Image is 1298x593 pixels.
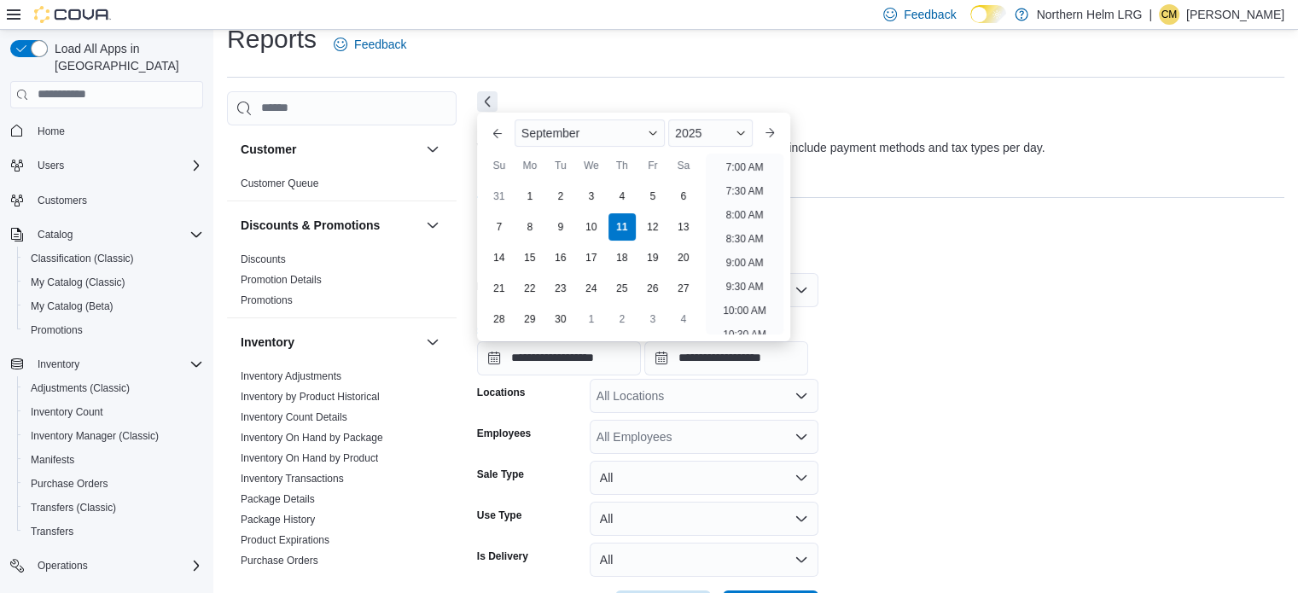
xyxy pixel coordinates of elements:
a: Transfers [24,521,80,542]
div: day-16 [547,244,574,271]
p: [PERSON_NAME] [1186,4,1284,25]
span: Promotions [31,323,83,337]
a: Adjustments (Classic) [24,378,137,398]
span: Inventory Count [24,402,203,422]
a: Inventory On Hand by Product [241,452,378,464]
button: Open list of options [795,430,808,444]
button: Classification (Classic) [17,247,210,270]
button: Operations [31,555,95,576]
span: My Catalog (Beta) [24,296,203,317]
button: Purchase Orders [17,472,210,496]
div: day-10 [578,213,605,241]
button: Transfers [17,520,210,544]
div: Mo [516,152,544,179]
span: Inventory Adjustments [241,369,341,383]
a: Customers [31,190,94,211]
div: day-24 [578,275,605,302]
span: Transfers (Classic) [24,497,203,518]
div: Th [608,152,636,179]
button: My Catalog (Beta) [17,294,210,318]
span: Transfers (Classic) [31,501,116,515]
input: Dark Mode [970,5,1006,23]
div: day-15 [516,244,544,271]
span: Purchase Orders [241,554,318,567]
a: Inventory by Product Historical [241,391,380,403]
div: Tu [547,152,574,179]
button: My Catalog (Classic) [17,270,210,294]
div: day-7 [486,213,513,241]
div: day-18 [608,244,636,271]
a: Promotions [241,294,293,306]
span: Catalog [31,224,203,245]
span: Transfers [31,525,73,538]
div: Button. Open the month selector. September is currently selected. [515,119,665,147]
div: day-1 [578,305,605,333]
span: Inventory by Product Historical [241,390,380,404]
button: Open list of options [795,389,808,403]
a: Package History [241,514,315,526]
div: day-8 [516,213,544,241]
button: Promotions [17,318,210,342]
button: Discounts & Promotions [422,215,443,235]
span: Purchase Orders [31,477,108,491]
div: day-6 [670,183,697,210]
button: Operations [3,554,210,578]
span: Package Details [241,492,315,506]
div: day-4 [670,305,697,333]
a: Package Details [241,493,315,505]
span: Product Expirations [241,533,329,547]
div: Sa [670,152,697,179]
div: Fr [639,152,666,179]
span: Customers [38,194,87,207]
div: day-3 [639,305,666,333]
span: Home [31,120,203,142]
div: day-2 [608,305,636,333]
a: Manifests [24,450,81,470]
button: Next [477,91,498,112]
div: day-5 [639,183,666,210]
span: Manifests [31,453,74,467]
span: Inventory [31,354,203,375]
span: Operations [31,555,203,576]
div: We [578,152,605,179]
span: My Catalog (Classic) [31,276,125,289]
div: day-31 [486,183,513,210]
a: Inventory Transactions [241,473,344,485]
a: Inventory Manager (Classic) [24,426,166,446]
div: day-9 [547,213,574,241]
a: Transfers (Classic) [24,497,123,518]
span: Inventory Count [31,405,103,419]
button: Inventory Count [17,400,210,424]
button: Adjustments (Classic) [17,376,210,400]
div: day-27 [670,275,697,302]
li: 7:00 AM [719,157,770,177]
span: Operations [38,559,88,573]
a: Feedback [327,27,413,61]
button: All [590,543,818,577]
div: day-22 [516,275,544,302]
span: Discounts [241,253,286,266]
span: Dark Mode [970,23,971,24]
span: Inventory Manager (Classic) [24,426,203,446]
button: All [590,461,818,495]
span: Adjustments (Classic) [31,381,130,395]
span: Adjustments (Classic) [24,378,203,398]
li: 10:30 AM [716,324,773,345]
div: day-30 [547,305,574,333]
span: Feedback [904,6,956,23]
span: My Catalog (Beta) [31,299,114,313]
div: day-3 [578,183,605,210]
h1: Reports [227,22,317,56]
a: Promotions [24,320,90,340]
button: Next month [756,119,783,147]
div: day-19 [639,244,666,271]
button: Customer [241,141,419,158]
li: 10:00 AM [716,300,773,321]
label: Sale Type [477,468,524,481]
span: Customer Queue [241,177,318,190]
div: Customer [227,173,457,201]
button: Previous Month [484,119,511,147]
span: Users [31,155,203,176]
h3: Customer [241,141,296,158]
span: September [521,126,579,140]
